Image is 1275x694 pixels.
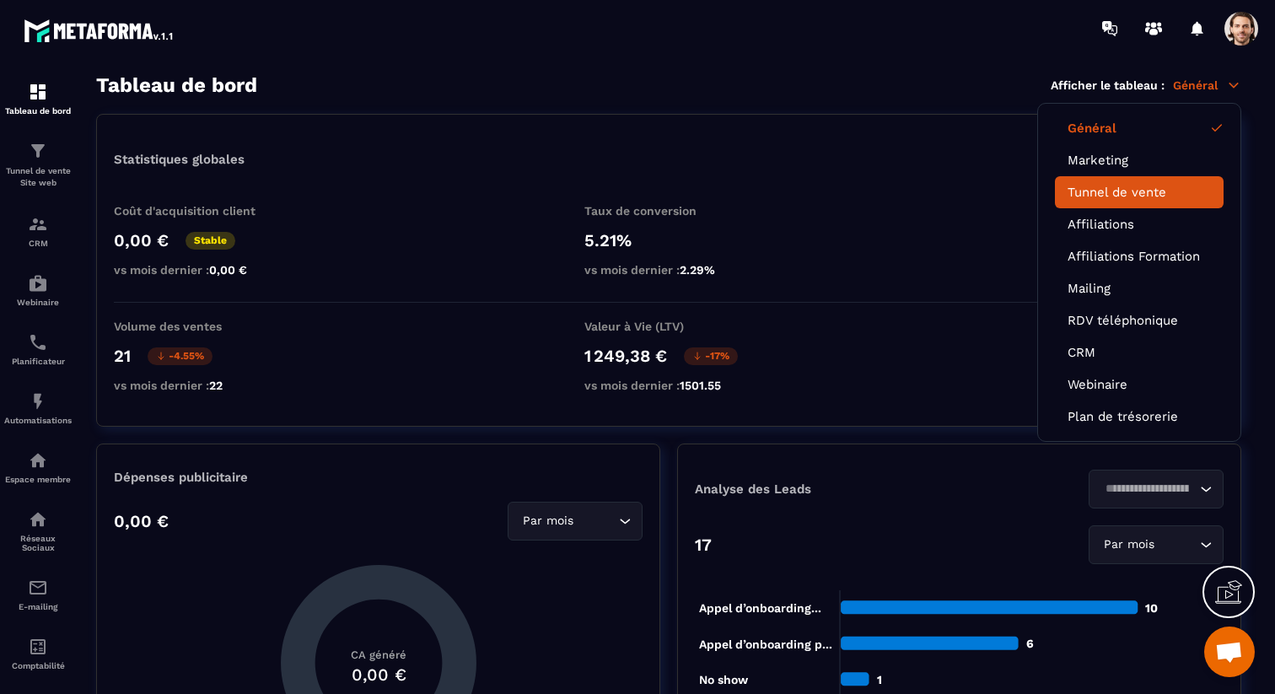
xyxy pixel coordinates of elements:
a: social-networksocial-networkRéseaux Sociaux [4,497,72,565]
tspan: Appel d’onboarding... [699,601,821,616]
p: Volume des ventes [114,320,282,333]
p: Analyse des Leads [695,481,960,497]
a: automationsautomationsWebinaire [4,261,72,320]
img: scheduler [28,332,48,352]
p: 21 [114,346,131,366]
span: 0,00 € [209,263,247,277]
img: email [28,578,48,598]
p: -4.55% [148,347,212,365]
a: Webinaire [1068,377,1211,392]
a: formationformationTableau de bord [4,69,72,128]
input: Search for option [1100,480,1196,498]
div: Search for option [1089,525,1224,564]
span: Par mois [519,512,577,530]
a: emailemailE-mailing [4,565,72,624]
p: Valeur à Vie (LTV) [584,320,753,333]
img: formation [28,82,48,102]
img: automations [28,273,48,293]
a: Mailing [1068,281,1211,296]
p: Comptabilité [4,661,72,670]
a: Tunnel de vente [1068,185,1211,200]
p: Dépenses publicitaire [114,470,643,485]
p: Automatisations [4,416,72,425]
a: automationsautomationsEspace membre [4,438,72,497]
img: formation [28,141,48,161]
tspan: Appel d’onboarding p... [699,638,832,652]
p: 1 249,38 € [584,346,667,366]
img: automations [28,450,48,471]
p: vs mois dernier : [584,379,753,392]
p: Espace membre [4,475,72,484]
a: CRM [1068,345,1211,360]
p: Général [1173,78,1241,93]
p: CRM [4,239,72,248]
span: Par mois [1100,535,1158,554]
a: accountantaccountantComptabilité [4,624,72,683]
p: Coût d'acquisition client [114,204,282,218]
tspan: No show [699,673,749,686]
a: schedulerschedulerPlanificateur [4,320,72,379]
p: 5.21% [584,230,753,250]
p: vs mois dernier : [584,263,753,277]
p: Afficher le tableau : [1051,78,1165,92]
p: 0,00 € [114,230,169,250]
a: RDV téléphonique [1068,313,1211,328]
p: Stable [186,232,235,250]
a: Affiliations Formation [1068,249,1211,264]
span: 1501.55 [680,379,721,392]
p: vs mois dernier : [114,379,282,392]
p: Webinaire [4,298,72,307]
p: Tunnel de vente Site web [4,165,72,189]
input: Search for option [1158,535,1196,554]
div: Search for option [1089,470,1224,508]
a: formationformationTunnel de vente Site web [4,128,72,202]
img: social-network [28,509,48,530]
img: automations [28,391,48,412]
a: Affiliations [1068,217,1211,232]
img: logo [24,15,175,46]
p: Taux de conversion [584,204,753,218]
p: -17% [684,347,738,365]
a: Plan de trésorerie [1068,409,1211,424]
p: Tableau de bord [4,106,72,116]
h3: Tableau de bord [96,73,257,97]
p: Réseaux Sociaux [4,534,72,552]
p: 17 [695,535,712,555]
a: automationsautomationsAutomatisations [4,379,72,438]
div: Search for option [508,502,643,541]
p: vs mois dernier : [114,263,282,277]
input: Search for option [577,512,615,530]
p: E-mailing [4,602,72,611]
img: accountant [28,637,48,657]
p: Planificateur [4,357,72,366]
p: Statistiques globales [114,152,245,167]
p: 0,00 € [114,511,169,531]
img: formation [28,214,48,234]
a: Marketing [1068,153,1211,168]
span: 2.29% [680,263,715,277]
a: formationformationCRM [4,202,72,261]
span: 22 [209,379,223,392]
a: Général [1068,121,1211,136]
div: Ouvrir le chat [1204,627,1255,677]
